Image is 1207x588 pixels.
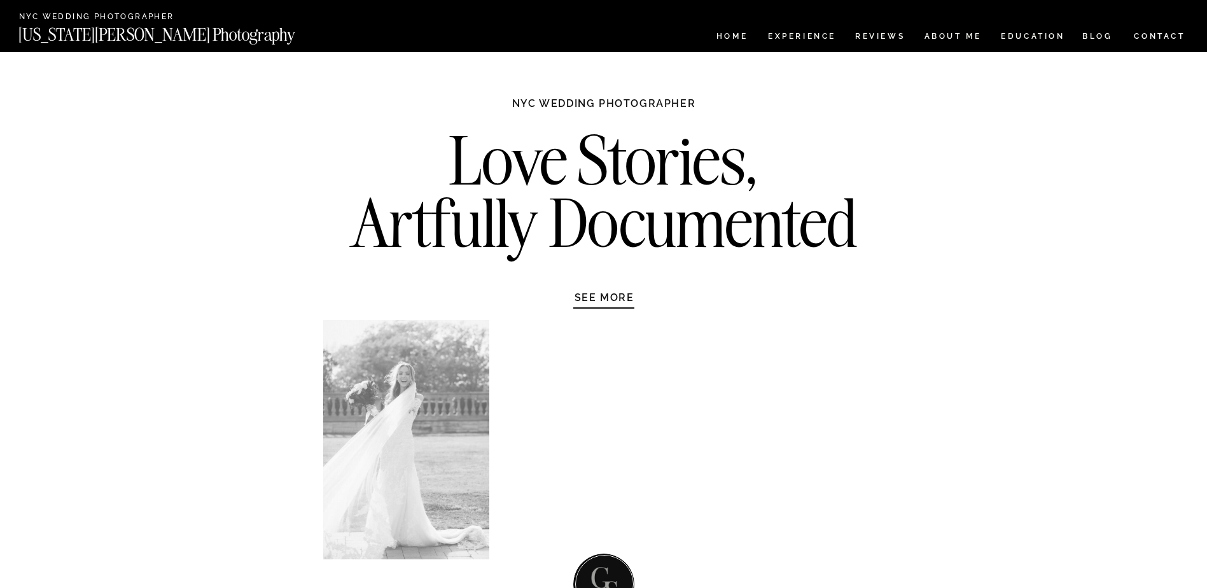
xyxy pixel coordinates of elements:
h2: Love Stories, Artfully Documented [337,129,871,263]
h1: NYC WEDDING PHOTOGRAPHER [485,97,723,122]
a: HOME [714,32,750,43]
a: REVIEWS [855,32,903,43]
a: NYC Wedding Photographer [19,13,211,22]
a: Experience [768,32,835,43]
a: SEE MORE [544,291,665,304]
a: BLOG [1082,32,1113,43]
a: [US_STATE][PERSON_NAME] Photography [18,26,338,37]
a: ABOUT ME [924,32,982,43]
a: EDUCATION [1000,32,1066,43]
a: CONTACT [1133,29,1186,43]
